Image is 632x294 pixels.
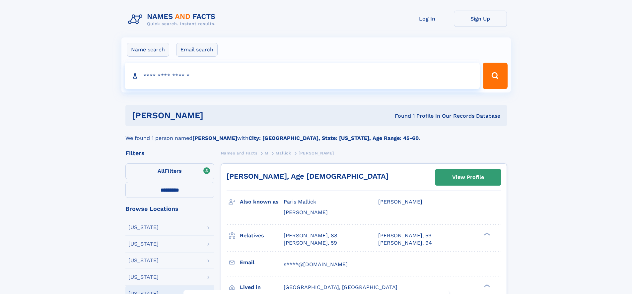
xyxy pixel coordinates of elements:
span: [GEOGRAPHIC_DATA], [GEOGRAPHIC_DATA] [284,284,397,290]
a: Names and Facts [221,149,257,157]
a: Log In [401,11,454,27]
div: [US_STATE] [128,274,159,280]
div: Filters [125,150,214,156]
a: [PERSON_NAME], 94 [378,239,432,247]
h3: Lived in [240,282,284,293]
a: [PERSON_NAME], Age [DEMOGRAPHIC_DATA] [227,172,388,180]
b: City: [GEOGRAPHIC_DATA], State: [US_STATE], Age Range: 45-60 [248,135,419,141]
div: ❯ [482,283,490,288]
div: View Profile [452,170,484,185]
label: Email search [176,43,218,57]
div: ❯ [482,232,490,236]
span: [PERSON_NAME] [284,209,328,215]
a: [PERSON_NAME], 59 [284,239,337,247]
span: M [265,151,268,155]
div: Found 1 Profile In Our Records Database [299,112,500,120]
span: All [158,168,165,174]
span: [PERSON_NAME] [378,199,422,205]
div: Browse Locations [125,206,214,212]
label: Name search [127,43,169,57]
a: [PERSON_NAME], 88 [284,232,337,239]
label: Filters [125,163,214,179]
div: We found 1 person named with . [125,126,507,142]
a: [PERSON_NAME], 59 [378,232,432,239]
h3: Relatives [240,230,284,241]
span: Paris Mallick [284,199,316,205]
b: [PERSON_NAME] [192,135,237,141]
h3: Also known as [240,196,284,207]
input: search input [125,63,480,89]
div: [US_STATE] [128,225,159,230]
button: Search Button [483,63,507,89]
span: Mallick [276,151,291,155]
a: Mallick [276,149,291,157]
a: Sign Up [454,11,507,27]
div: [US_STATE] [128,258,159,263]
a: View Profile [435,169,501,185]
a: M [265,149,268,157]
h1: [PERSON_NAME] [132,111,299,120]
span: [PERSON_NAME] [299,151,334,155]
img: Logo Names and Facts [125,11,221,29]
div: [US_STATE] [128,241,159,247]
h3: Email [240,257,284,268]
